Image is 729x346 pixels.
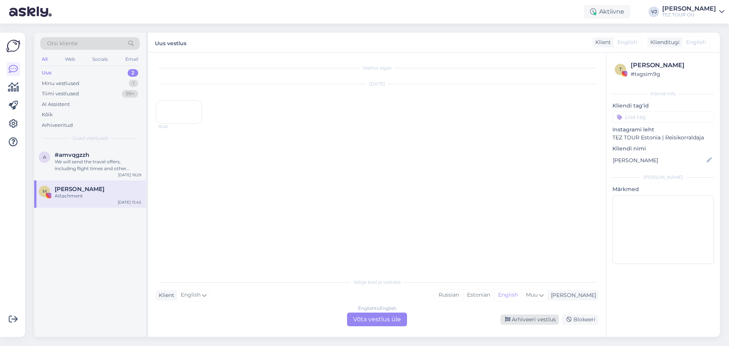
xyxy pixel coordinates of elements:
div: 99+ [122,90,138,98]
div: We will send the travel offers, including flight times and other details for your trip to [PERSON... [55,158,141,172]
div: [DATE] 16:29 [118,172,141,178]
div: English to English [358,305,396,312]
div: 2 [128,69,138,77]
div: Arhiveeri vestlus [500,314,559,325]
div: Kliendi info [612,90,714,97]
span: #amvqgzzh [55,152,89,158]
p: Kliendi nimi [612,145,714,153]
label: Uus vestlus [155,37,186,47]
div: [PERSON_NAME] [631,61,712,70]
span: Otsi kliente [47,39,77,47]
div: Tiimi vestlused [42,90,79,98]
div: [PERSON_NAME] [548,291,596,299]
span: English [686,38,706,46]
div: Minu vestlused [42,80,79,87]
div: English [494,289,522,301]
div: VJ [649,6,659,17]
span: English [181,291,200,299]
div: Web [63,54,77,64]
div: # txgsim9g [631,70,712,78]
span: M [43,188,47,194]
div: Russian [435,289,463,301]
div: Uus [42,69,52,77]
div: Attachment [55,193,141,199]
div: Võta vestlus üle [347,313,407,326]
div: TEZ TOUR OÜ [662,12,716,18]
div: Arhiveeritud [42,122,73,129]
div: Estonian [463,289,494,301]
p: Kliendi tag'id [612,102,714,110]
span: a [43,154,46,160]
div: Klient [592,38,611,46]
a: [PERSON_NAME]TEZ TOUR OÜ [662,6,724,18]
div: Aktiivne [584,5,630,19]
input: Lisa nimi [613,156,705,164]
input: Lisa tag [612,111,714,123]
div: Vestlus algas [156,65,598,71]
div: Valige keel ja vastake [156,279,598,286]
div: [PERSON_NAME] [662,6,716,12]
img: Askly Logo [6,39,21,53]
span: 15:42 [158,124,187,130]
div: All [40,54,49,64]
div: AI Assistent [42,101,70,108]
p: TEZ TOUR Estonia | Reisikorraldaja [612,134,714,142]
span: Mihkel Raidma [55,186,104,193]
div: Klienditugi [647,38,680,46]
div: [DATE] 15:42 [118,199,141,205]
p: Märkmed [612,185,714,193]
span: Uued vestlused [73,135,108,142]
span: English [617,38,637,46]
div: 1 [129,80,138,87]
div: Socials [91,54,109,64]
div: [PERSON_NAME] [612,174,714,181]
div: Blokeeri [562,314,598,325]
span: t [619,66,622,72]
div: Klient [156,291,174,299]
div: [DATE] [156,81,598,87]
p: Instagrami leht [612,126,714,134]
span: Muu [526,291,538,298]
div: Email [124,54,140,64]
div: Kõik [42,111,53,118]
